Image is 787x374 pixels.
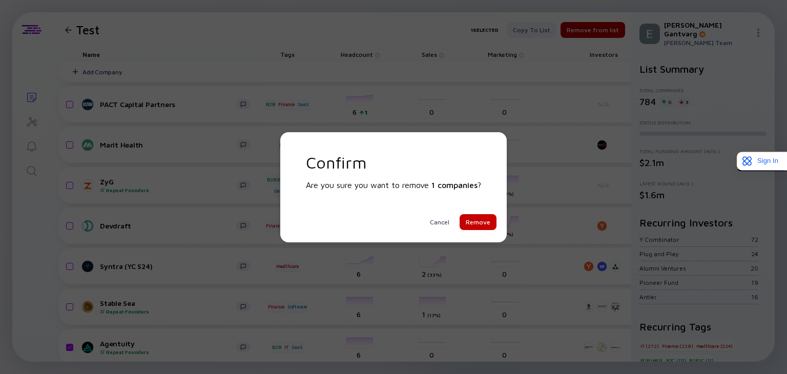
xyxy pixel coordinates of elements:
[431,180,478,190] strong: 1 companies
[424,214,455,230] button: Cancel
[306,180,481,190] div: Are you sure you want to remove ?
[306,153,481,172] h1: Confirm
[460,214,496,230] button: Remove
